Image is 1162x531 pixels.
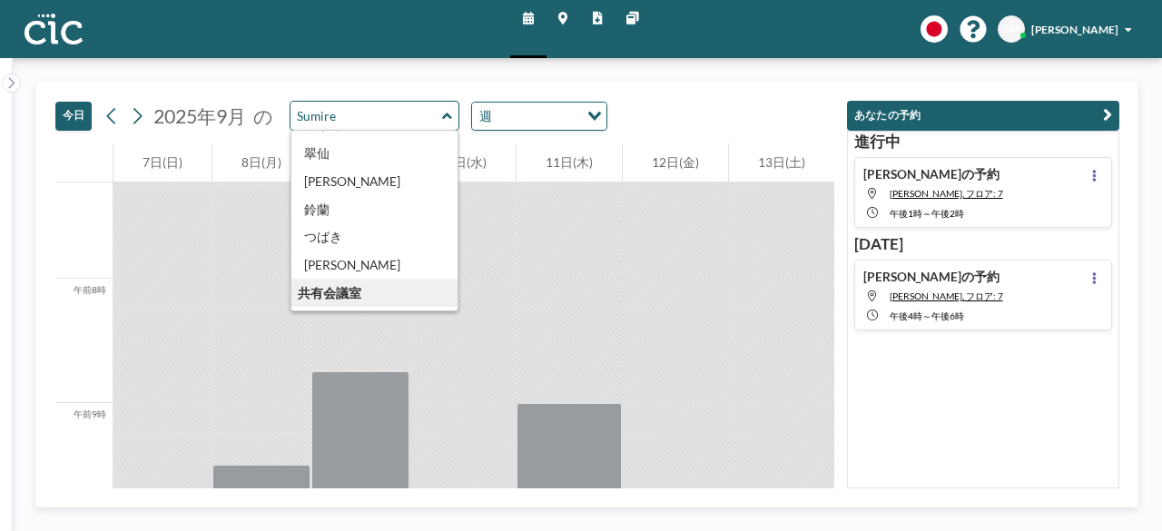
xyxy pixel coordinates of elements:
font: 8日(月) [241,154,281,170]
font: [PERSON_NAME] [1031,23,1118,36]
font: つばき [304,229,342,244]
font: 12日(金) [652,154,699,170]
font: 10日(水) [439,154,487,170]
font: 週 [479,108,492,123]
input: ワタ [290,102,442,130]
font: 進行中 [854,132,901,151]
font: [PERSON_NAME] [304,257,400,272]
font: 2025年9月 [153,104,246,128]
font: 午後6時 [931,310,964,321]
font: 翠仙 [304,145,330,161]
span: このリソースは存在しないか有効です。確認してください [890,188,1003,199]
font: SM [1004,22,1019,35]
font: 午前8時 [74,284,106,295]
font: [PERSON_NAME]の予約 [863,269,1000,284]
div: オプションを検索 [472,103,606,131]
font: 午後4時 [890,310,922,321]
font: 共有会議室 [298,285,361,300]
font: 午前9時 [74,408,106,419]
font: 13日(土) [758,154,805,170]
font: [PERSON_NAME] [304,173,400,189]
img: 組織ロゴ [25,14,83,44]
font: [DATE] [854,234,903,253]
font: [PERSON_NAME]の予約 [863,166,1000,182]
font: シャガ [304,117,342,133]
font: 午後1時 [890,208,922,219]
button: 今日 [55,102,92,132]
font: ～ [922,208,931,219]
font: ～ [922,310,931,321]
font: 今日 [63,108,84,122]
font: 11日(木) [546,154,593,170]
font: の [253,104,273,128]
font: 午後2時 [931,208,964,219]
input: オプションを検索 [497,106,576,127]
span: このリソースは存在しないか有効です。確認してください [890,290,1003,301]
font: 7日(日) [143,154,182,170]
font: 鈴蘭 [304,202,330,217]
button: あなたの予約 [847,101,1119,131]
font: あなたの予約 [854,108,921,122]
